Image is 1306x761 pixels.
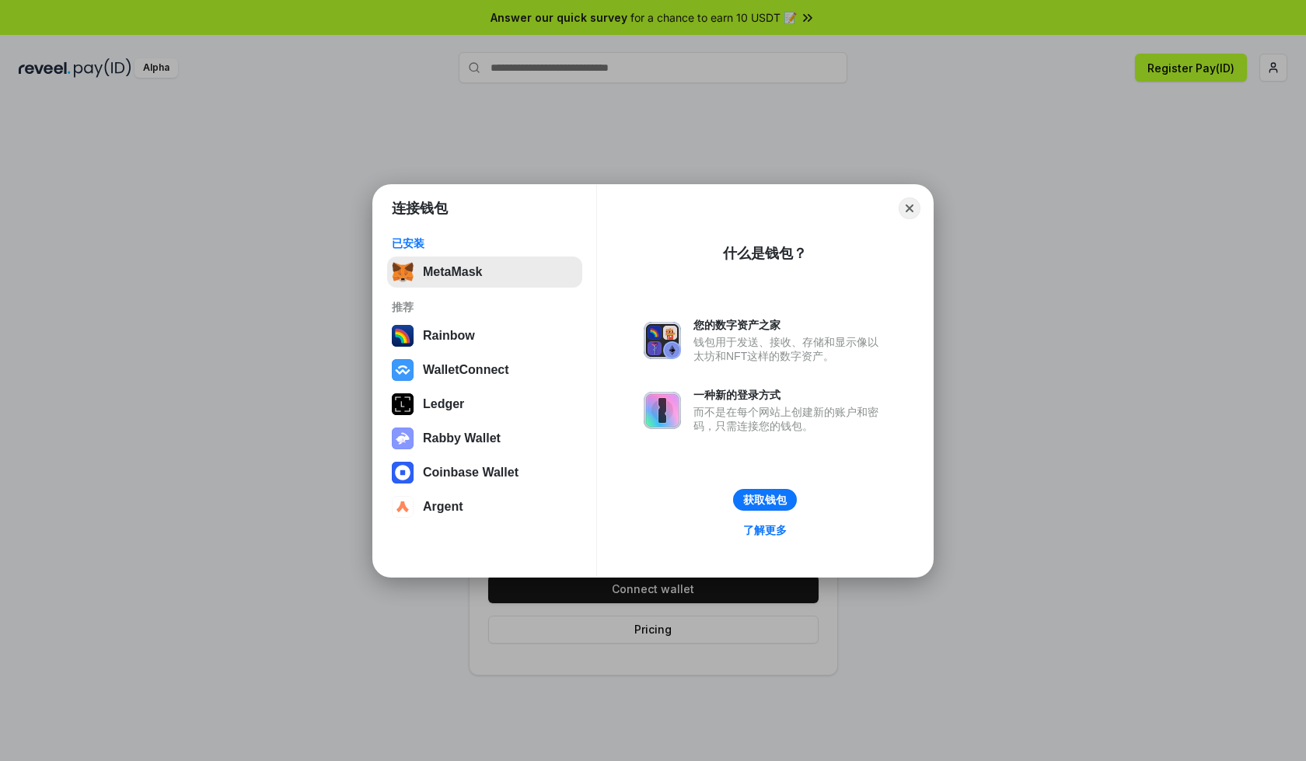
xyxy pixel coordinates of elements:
[392,325,414,347] img: svg+xml,%3Csvg%20width%3D%22120%22%20height%3D%22120%22%20viewBox%3D%220%200%20120%20120%22%20fil...
[392,496,414,518] img: svg+xml,%3Csvg%20width%3D%2228%22%20height%3D%2228%22%20viewBox%3D%220%200%2028%2028%22%20fill%3D...
[423,500,463,514] div: Argent
[387,389,582,420] button: Ledger
[423,265,482,279] div: MetaMask
[392,359,414,381] img: svg+xml,%3Csvg%20width%3D%2228%22%20height%3D%2228%22%20viewBox%3D%220%200%2028%2028%22%20fill%3D...
[392,236,578,250] div: 已安装
[693,335,886,363] div: 钱包用于发送、接收、存储和显示像以太坊和NFT这样的数字资产。
[734,520,796,540] a: 了解更多
[423,363,509,377] div: WalletConnect
[392,393,414,415] img: svg+xml,%3Csvg%20xmlns%3D%22http%3A%2F%2Fwww.w3.org%2F2000%2Fsvg%22%20width%3D%2228%22%20height%3...
[723,244,807,263] div: 什么是钱包？
[743,523,787,537] div: 了解更多
[733,489,797,511] button: 获取钱包
[423,397,464,411] div: Ledger
[392,428,414,449] img: svg+xml,%3Csvg%20xmlns%3D%22http%3A%2F%2Fwww.w3.org%2F2000%2Fsvg%22%20fill%3D%22none%22%20viewBox...
[387,491,582,522] button: Argent
[387,257,582,288] button: MetaMask
[423,466,519,480] div: Coinbase Wallet
[693,318,886,332] div: 您的数字资产之家
[423,431,501,445] div: Rabby Wallet
[387,354,582,386] button: WalletConnect
[392,261,414,283] img: svg+xml,%3Csvg%20fill%3D%22none%22%20height%3D%2233%22%20viewBox%3D%220%200%2035%2033%22%20width%...
[899,197,920,219] button: Close
[423,329,475,343] div: Rainbow
[392,199,448,218] h1: 连接钱包
[392,462,414,483] img: svg+xml,%3Csvg%20width%3D%2228%22%20height%3D%2228%22%20viewBox%3D%220%200%2028%2028%22%20fill%3D...
[392,300,578,314] div: 推荐
[644,322,681,359] img: svg+xml,%3Csvg%20xmlns%3D%22http%3A%2F%2Fwww.w3.org%2F2000%2Fsvg%22%20fill%3D%22none%22%20viewBox...
[693,405,886,433] div: 而不是在每个网站上创建新的账户和密码，只需连接您的钱包。
[387,423,582,454] button: Rabby Wallet
[693,388,886,402] div: 一种新的登录方式
[644,392,681,429] img: svg+xml,%3Csvg%20xmlns%3D%22http%3A%2F%2Fwww.w3.org%2F2000%2Fsvg%22%20fill%3D%22none%22%20viewBox...
[743,493,787,507] div: 获取钱包
[387,320,582,351] button: Rainbow
[387,457,582,488] button: Coinbase Wallet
